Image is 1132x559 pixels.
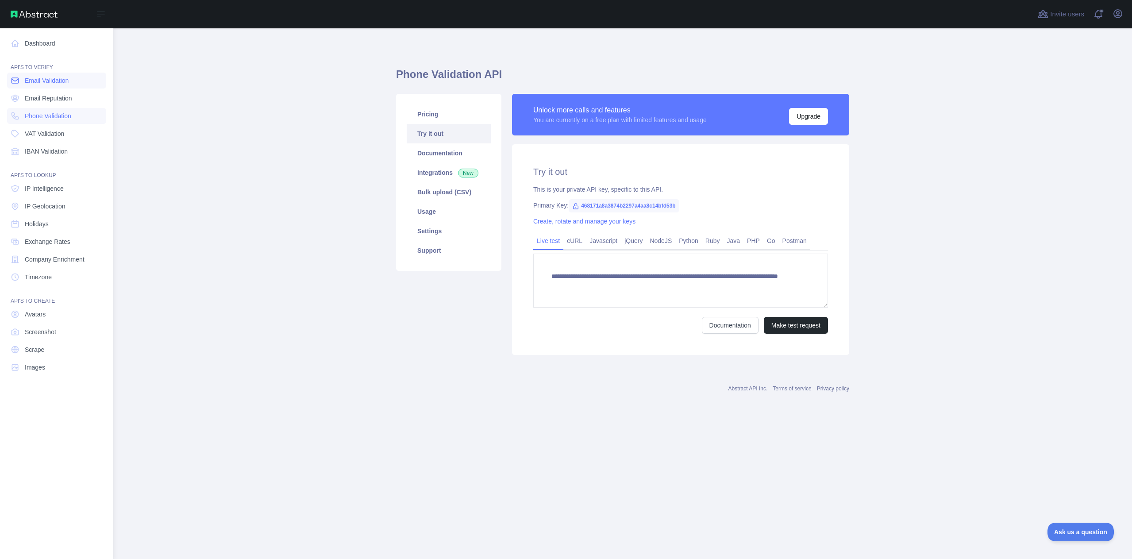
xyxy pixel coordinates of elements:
[1047,523,1114,541] iframe: Toggle Customer Support
[1050,9,1084,19] span: Invite users
[396,67,849,89] h1: Phone Validation API
[25,112,71,120] span: Phone Validation
[533,218,635,225] a: Create, rotate and manage your keys
[25,184,64,193] span: IP Intelligence
[11,11,58,18] img: Abstract API
[7,234,106,250] a: Exchange Rates
[25,76,69,85] span: Email Validation
[7,143,106,159] a: IBAN Validation
[7,198,106,214] a: IP Geolocation
[7,287,106,305] div: API'S TO CREATE
[7,73,106,89] a: Email Validation
[533,234,563,248] a: Live test
[407,182,491,202] a: Bulk upload (CSV)
[7,90,106,106] a: Email Reputation
[25,129,64,138] span: VAT Validation
[533,185,828,194] div: This is your private API key, specific to this API.
[586,234,621,248] a: Javascript
[789,108,828,125] button: Upgrade
[7,216,106,232] a: Holidays
[7,126,106,142] a: VAT Validation
[621,234,646,248] a: jQuery
[7,359,106,375] a: Images
[7,161,106,179] div: API'S TO LOOKUP
[407,221,491,241] a: Settings
[533,166,828,178] h2: Try it out
[7,306,106,322] a: Avatars
[7,108,106,124] a: Phone Validation
[25,363,45,372] span: Images
[533,105,707,116] div: Unlock more calls and features
[25,345,44,354] span: Scrape
[458,169,478,177] span: New
[773,386,811,392] a: Terms of service
[702,317,759,334] a: Documentation
[702,234,724,248] a: Ruby
[25,255,85,264] span: Company Enrichment
[764,317,828,334] button: Make test request
[25,94,72,103] span: Email Reputation
[763,234,779,248] a: Go
[7,324,106,340] a: Screenshot
[533,116,707,124] div: You are currently on a free plan with limited features and usage
[7,342,106,358] a: Scrape
[563,234,586,248] a: cURL
[407,163,491,182] a: Integrations New
[7,269,106,285] a: Timezone
[817,386,849,392] a: Privacy policy
[407,124,491,143] a: Try it out
[728,386,768,392] a: Abstract API Inc.
[533,201,828,210] div: Primary Key:
[646,234,675,248] a: NodeJS
[569,199,679,212] span: 468171a8a3874b2297a4aa8c14bfd53b
[779,234,810,248] a: Postman
[25,328,56,336] span: Screenshot
[7,53,106,71] div: API'S TO VERIFY
[743,234,763,248] a: PHP
[25,220,49,228] span: Holidays
[407,241,491,260] a: Support
[724,234,744,248] a: Java
[675,234,702,248] a: Python
[1036,7,1086,21] button: Invite users
[25,273,52,281] span: Timezone
[25,147,68,156] span: IBAN Validation
[7,251,106,267] a: Company Enrichment
[7,35,106,51] a: Dashboard
[25,237,70,246] span: Exchange Rates
[25,202,65,211] span: IP Geolocation
[7,181,106,197] a: IP Intelligence
[407,104,491,124] a: Pricing
[407,143,491,163] a: Documentation
[407,202,491,221] a: Usage
[25,310,46,319] span: Avatars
